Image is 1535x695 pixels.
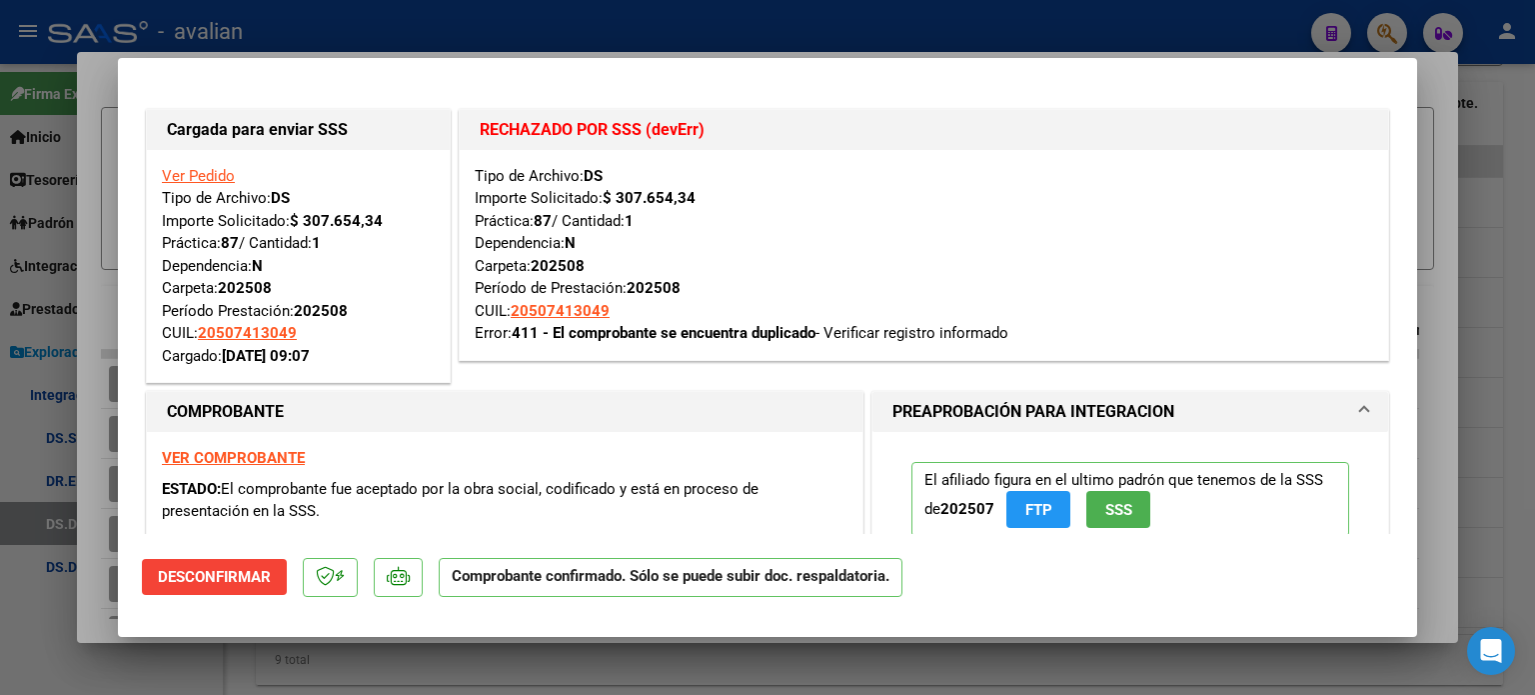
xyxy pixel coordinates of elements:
[625,212,634,230] strong: 1
[627,279,681,297] strong: 202508
[198,324,297,342] span: 20507413049
[294,302,348,320] strong: 202508
[475,165,1373,345] div: Tipo de Archivo: Importe Solicitado: Práctica: / Cantidad: Dependencia: Carpeta: Período de Prest...
[940,500,994,518] strong: 202507
[1086,491,1150,528] button: SSS
[511,302,610,320] span: 20507413049
[221,234,239,252] strong: 87
[531,257,585,275] strong: 202508
[911,462,1349,537] p: El afiliado figura en el ultimo padrón que tenemos de la SSS de
[167,402,284,421] strong: COMPROBANTE
[534,212,552,230] strong: 87
[162,165,435,368] div: Tipo de Archivo: Importe Solicitado: Práctica: / Cantidad: Dependencia: Carpeta: Período Prestaci...
[162,480,221,498] span: ESTADO:
[218,279,272,297] strong: 202508
[312,234,321,252] strong: 1
[290,212,383,230] strong: $ 307.654,34
[142,559,287,595] button: Desconfirmar
[222,347,310,365] strong: [DATE] 09:07
[872,392,1388,432] mat-expansion-panel-header: PREAPROBACIÓN PARA INTEGRACION
[565,234,576,252] strong: N
[167,118,430,142] h1: Cargada para enviar SSS
[1467,627,1515,675] div: Open Intercom Messenger
[439,558,902,597] p: Comprobante confirmado. Sólo se puede subir doc. respaldatoria.
[162,480,759,521] span: El comprobante fue aceptado por la obra social, codificado y está en proceso de presentación en l...
[584,167,603,185] strong: DS
[1006,491,1070,528] button: FTP
[162,449,305,467] a: VER COMPROBANTE
[603,189,696,207] strong: $ 307.654,34
[252,257,263,275] strong: N
[512,324,815,342] strong: 411 - El comprobante se encuentra duplicado
[480,118,1368,142] h1: RECHAZADO POR SSS (devErr)
[162,167,235,185] a: Ver Pedido
[1105,501,1132,519] span: SSS
[1025,501,1052,519] span: FTP
[892,400,1174,424] h1: PREAPROBACIÓN PARA INTEGRACION
[158,568,271,586] span: Desconfirmar
[271,189,290,207] strong: DS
